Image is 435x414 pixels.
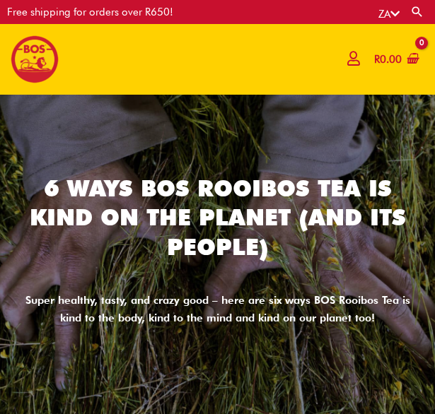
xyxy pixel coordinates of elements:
span: R [374,53,380,66]
a: ZA [378,8,400,20]
a: Search button [410,5,424,18]
a: View Shopping Cart, empty [371,44,419,76]
div: Super healthy, tasty, and crazy good – here are six ways BOS Rooibos Tea is kind to the body, kin... [14,292,421,327]
img: BOS logo finals-200px [11,35,59,83]
bdi: 0.00 [374,53,402,66]
h2: 6 Ways BOS Rooibos Tea Is Kind On The Planet (And Its People) [14,174,421,262]
div: Free shipping for orders over R650! [7,7,173,18]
